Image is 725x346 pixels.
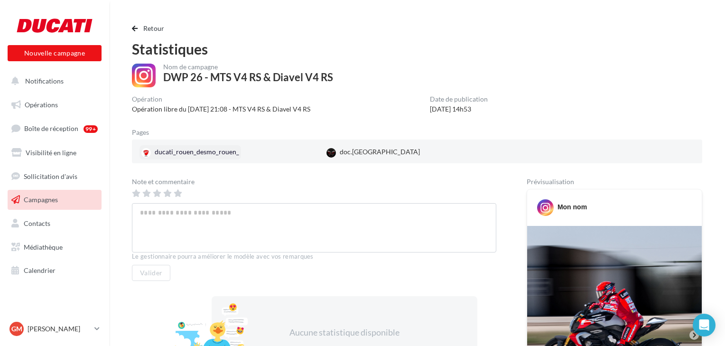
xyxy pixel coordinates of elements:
[6,214,103,234] a: Contacts
[6,167,103,187] a: Sollicitation d'avis
[132,96,310,103] div: Opération
[132,252,496,261] div: Le gestionnaire pourra améliorer le modèle avec vos remarques
[11,324,22,334] span: GM
[132,265,170,281] button: Valider
[430,104,488,114] div: [DATE] 14h53
[242,327,447,339] div: Aucune statistique disponible
[163,72,333,83] div: DWP 26 - MTS V4 RS & Diavel V4 RS
[84,125,98,133] div: 99+
[139,145,325,159] a: ducati_rouen_desmo_rouen_
[24,124,78,132] span: Boîte de réception
[6,118,103,139] a: Boîte de réception99+
[132,104,310,114] div: Opération libre du [DATE] 21:08 - MTS V4 RS & Diavel V4 RS
[8,320,102,338] a: GM [PERSON_NAME]
[25,77,64,85] span: Notifications
[6,237,103,257] a: Médiathèque
[6,190,103,210] a: Campagnes
[25,101,58,109] span: Opérations
[6,71,100,91] button: Notifications
[6,143,103,163] a: Visibilité en ligne
[132,178,496,185] div: Note et commentaire
[139,145,241,159] div: ducati_rouen_desmo_rouen_
[28,324,91,334] p: [PERSON_NAME]
[325,145,510,159] a: doc.[GEOGRAPHIC_DATA]
[24,243,63,251] span: Médiathèque
[430,96,488,103] div: Date de publication
[26,149,76,157] span: Visibilité en ligne
[558,202,587,212] div: Mon nom
[24,266,56,274] span: Calendrier
[143,24,165,32] span: Retour
[8,45,102,61] button: Nouvelle campagne
[163,64,333,70] div: Nom de campagne
[6,95,103,115] a: Opérations
[132,129,157,136] div: Pages
[24,196,58,204] span: Campagnes
[325,145,422,159] div: doc.[GEOGRAPHIC_DATA]
[527,178,702,185] div: Prévisualisation
[6,261,103,281] a: Calendrier
[132,42,702,56] div: Statistiques
[693,314,716,337] div: Open Intercom Messenger
[24,172,77,180] span: Sollicitation d'avis
[132,23,168,34] button: Retour
[24,219,50,227] span: Contacts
